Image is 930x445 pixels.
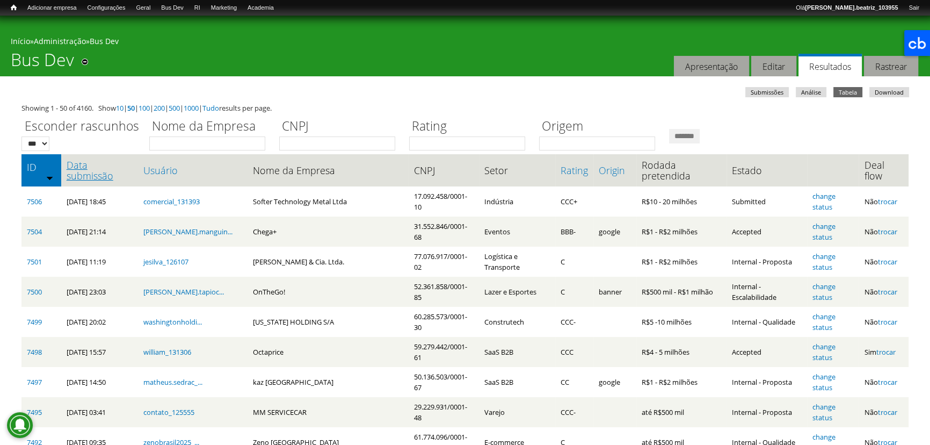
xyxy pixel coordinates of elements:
a: RI [189,3,206,13]
td: Internal - Proposta [726,247,807,277]
td: Lazer e Esportes [479,277,556,307]
td: MM SERVICECAR [248,397,409,427]
td: 29.229.931/0001-48 [409,397,479,427]
th: CNPJ [409,154,479,186]
td: CCC- [555,307,593,337]
div: Showing 1 - 50 of 4160. Show | | | | | | results per page. [21,103,909,113]
td: Não [859,277,909,307]
td: CCC- [555,397,593,427]
td: Não [859,217,909,247]
td: Chega+ [248,217,409,247]
a: Download [869,87,909,97]
a: change status [812,312,835,332]
img: ordem crescente [46,174,53,181]
td: CCC+ [555,186,593,217]
label: Esconder rascunhos [21,117,142,137]
td: SaaS B2B [479,367,556,397]
th: Deal flow [859,154,909,186]
a: ID [27,162,56,173]
label: Rating [409,117,532,137]
td: [DATE] 15:57 [61,337,138,367]
a: change status [812,402,835,422]
a: trocar [877,317,897,327]
a: 200 [154,103,165,113]
a: Usuário [143,165,242,176]
td: [DATE] 21:14 [61,217,138,247]
a: Rastrear [864,56,918,77]
td: Varejo [479,397,556,427]
td: R$1 - R$2 milhões [636,217,726,247]
a: comercial_131393 [143,197,200,206]
a: Tudo [202,103,219,113]
a: Início [5,3,22,13]
a: 1000 [184,103,199,113]
strong: [PERSON_NAME].beatriz_103955 [805,4,898,11]
td: C [555,247,593,277]
a: Resultados [798,54,862,77]
td: [DATE] 03:41 [61,397,138,427]
td: 77.076.917/0001-02 [409,247,479,277]
td: 17.092.458/0001-10 [409,186,479,217]
a: trocar [877,407,897,417]
a: Data submissão [67,160,133,181]
td: R$1 - R$2 milhões [636,367,726,397]
a: change status [812,372,835,392]
label: Origem [539,117,662,137]
a: 7499 [27,317,42,327]
td: [DATE] 20:02 [61,307,138,337]
a: trocar [877,287,897,297]
td: CCC [555,337,593,367]
td: Não [859,367,909,397]
a: Rating [561,165,588,176]
td: [DATE] 11:19 [61,247,138,277]
label: Nome da Empresa [149,117,272,137]
a: Análise [796,87,826,97]
a: trocar [877,377,897,387]
a: Geral [130,3,156,13]
td: R$5 -10 milhões [636,307,726,337]
a: Sair [903,3,925,13]
td: 60.285.573/0001-30 [409,307,479,337]
a: 100 [139,103,150,113]
a: Bus Dev [156,3,189,13]
a: 7495 [27,407,42,417]
td: 50.136.503/0001-67 [409,367,479,397]
td: Logística e Transporte [479,247,556,277]
td: Internal - Qualidade [726,307,807,337]
td: [DATE] 18:45 [61,186,138,217]
td: kaz [GEOGRAPHIC_DATA] [248,367,409,397]
td: [DATE] 14:50 [61,367,138,397]
a: contato_125555 [143,407,194,417]
a: 10 [116,103,123,113]
th: Estado [726,154,807,186]
td: google [593,217,636,247]
a: 7500 [27,287,42,297]
td: banner [593,277,636,307]
td: R$10 - 20 milhões [636,186,726,217]
td: Não [859,186,909,217]
td: Não [859,397,909,427]
a: Tabela [833,87,862,97]
a: Apresentação [674,56,749,77]
a: william_131306 [143,347,191,357]
a: Editar [751,56,796,77]
td: [PERSON_NAME] & Cia. Ltda. [248,247,409,277]
td: Não [859,247,909,277]
a: 50 [127,103,135,113]
td: google [593,367,636,397]
td: R$500 mil - R$1 milhão [636,277,726,307]
th: Setor [479,154,556,186]
a: change status [812,252,835,272]
td: SaaS B2B [479,337,556,367]
a: Configurações [82,3,131,13]
td: Eventos [479,217,556,247]
a: trocar [877,257,897,267]
td: Internal - Escalabilidade [726,277,807,307]
td: Submitted [726,186,807,217]
td: R$1 - R$2 milhões [636,247,726,277]
a: jesilva_126107 [143,257,188,267]
h1: Bus Dev [11,49,74,76]
a: Bus Dev [90,36,119,46]
a: matheus.sedrac_... [143,377,202,387]
a: Origin [599,165,631,176]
